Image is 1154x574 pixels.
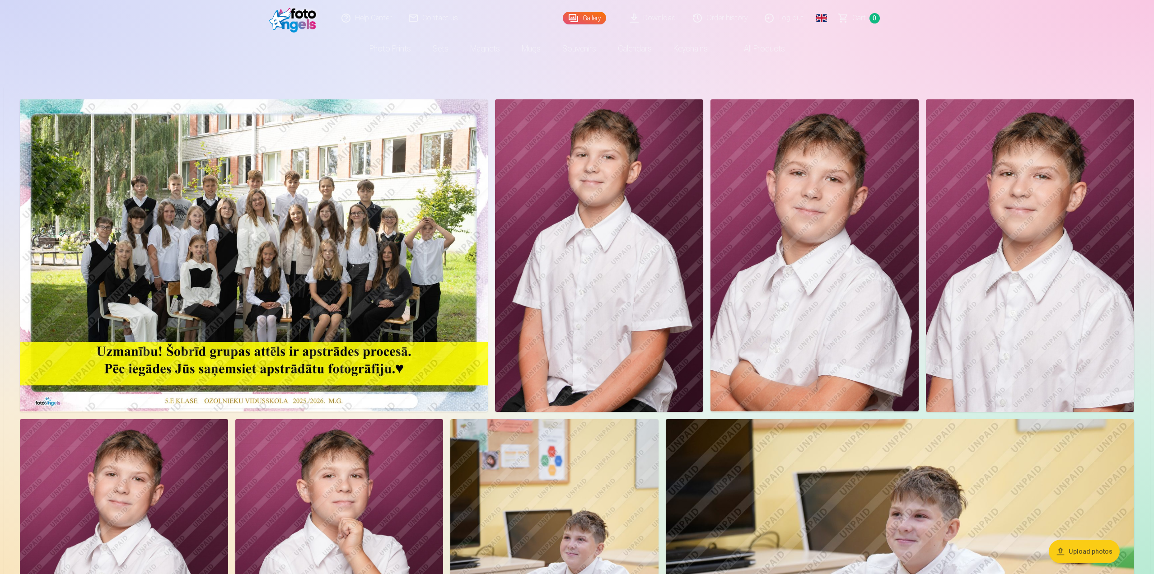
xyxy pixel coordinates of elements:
[607,36,663,61] a: Calendars
[852,13,866,23] span: Сart
[869,13,880,23] span: 0
[359,36,422,61] a: Photo prints
[663,36,719,61] a: Keychains
[551,36,607,61] a: Souvenirs
[1049,540,1120,563] button: Upload photos
[459,36,511,61] a: Magnets
[563,12,606,24] a: Gallery
[719,36,796,61] a: All products
[422,36,459,61] a: Sets
[511,36,551,61] a: Mugs
[269,4,321,33] img: /fa1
